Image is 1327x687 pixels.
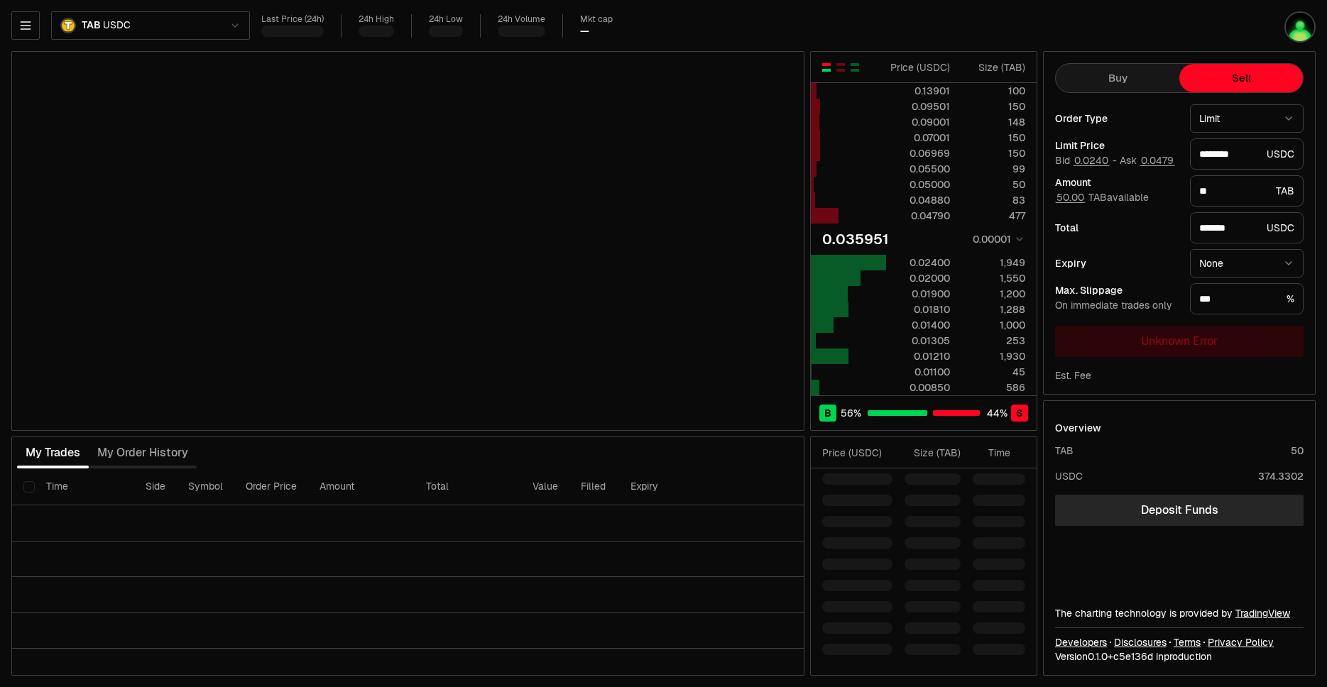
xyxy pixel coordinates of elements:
[521,468,569,505] th: Value
[1055,177,1179,187] div: Amount
[1179,64,1303,92] button: Sell
[1055,192,1086,203] button: 50.00
[824,406,831,420] span: B
[1055,223,1179,233] div: Total
[841,406,861,420] span: 56 %
[962,287,1025,301] div: 1,200
[1016,406,1023,420] span: S
[498,14,545,25] div: 24h Volume
[821,62,832,73] button: Show Buy and Sell Orders
[1190,283,1304,314] div: %
[308,468,415,505] th: Amount
[1055,368,1091,383] div: Est. Fee
[134,468,177,505] th: Side
[962,84,1025,98] div: 100
[987,406,1007,420] span: 44 %
[962,177,1025,192] div: 50
[35,468,134,505] th: Time
[1055,421,1101,435] div: Overview
[1056,64,1179,92] button: Buy
[619,468,715,505] th: Expiry
[569,468,619,505] th: Filled
[962,146,1025,160] div: 150
[887,193,950,207] div: 0.04880
[1113,650,1153,663] span: c5e136dd46adbee947ba8e77d0a400520d0af525
[822,446,892,460] div: Price ( USDC )
[1190,249,1304,277] button: None
[962,318,1025,332] div: 1,000
[962,380,1025,395] div: 586
[887,99,950,114] div: 0.09501
[962,162,1025,176] div: 99
[962,99,1025,114] div: 150
[1055,469,1083,483] div: USDC
[887,365,950,379] div: 0.01100
[962,302,1025,317] div: 1,288
[887,60,950,75] div: Price ( USDC )
[580,14,613,25] div: Mkt cap
[962,334,1025,348] div: 253
[887,84,950,98] div: 0.13901
[822,229,889,249] div: 0.035951
[887,287,950,301] div: 0.01900
[261,14,324,25] div: Last Price (24h)
[962,365,1025,379] div: 45
[835,62,846,73] button: Show Sell Orders Only
[1055,649,1304,664] div: Version 0.1.0 + in production
[887,162,950,176] div: 0.05500
[1055,258,1179,268] div: Expiry
[1055,285,1179,295] div: Max. Slippage
[968,231,1025,248] button: 0.00001
[849,62,861,73] button: Show Buy Orders Only
[887,380,950,395] div: 0.00850
[1190,175,1304,207] div: TAB
[962,193,1025,207] div: 83
[103,19,130,32] span: USDC
[962,131,1025,145] div: 150
[1235,607,1290,620] a: TradingView
[89,439,197,467] button: My Order History
[1055,191,1149,204] span: TAB available
[887,302,950,317] div: 0.01810
[1055,141,1179,150] div: Limit Price
[1055,114,1179,123] div: Order Type
[1190,212,1304,243] div: USDC
[962,115,1025,129] div: 148
[973,446,1010,460] div: Time
[1208,635,1274,649] a: Privacy Policy
[1055,606,1304,620] div: The charting technology is provided by
[887,115,950,129] div: 0.09001
[887,334,950,348] div: 0.01305
[17,439,89,467] button: My Trades
[1190,138,1304,170] div: USDC
[429,14,463,25] div: 24h Low
[1174,635,1201,649] a: Terms
[887,146,950,160] div: 0.06969
[12,52,804,430] iframe: Financial Chart
[962,349,1025,363] div: 1,930
[82,19,100,32] span: TAB
[962,255,1025,270] div: 1,949
[887,131,950,145] div: 0.07001
[1140,155,1175,166] button: 0.0479
[887,318,950,332] div: 0.01400
[1073,155,1110,166] button: 0.0240
[415,468,521,505] th: Total
[1258,469,1304,483] div: 374.3302
[962,60,1025,75] div: Size ( TAB )
[962,271,1025,285] div: 1,550
[359,14,394,25] div: 24h High
[1120,155,1175,167] span: Ask
[1291,444,1304,458] div: 50
[1055,299,1179,312] div: On immediate trades only
[887,255,950,270] div: 0.02400
[887,177,950,192] div: 0.05000
[1055,635,1107,649] a: Developers
[1055,495,1304,526] a: Deposit Funds
[905,446,961,460] div: Size ( TAB )
[1055,155,1117,167] span: Bid -
[887,271,950,285] div: 0.02000
[1114,635,1167,649] a: Disclosures
[962,209,1025,223] div: 477
[1284,11,1316,43] img: JPM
